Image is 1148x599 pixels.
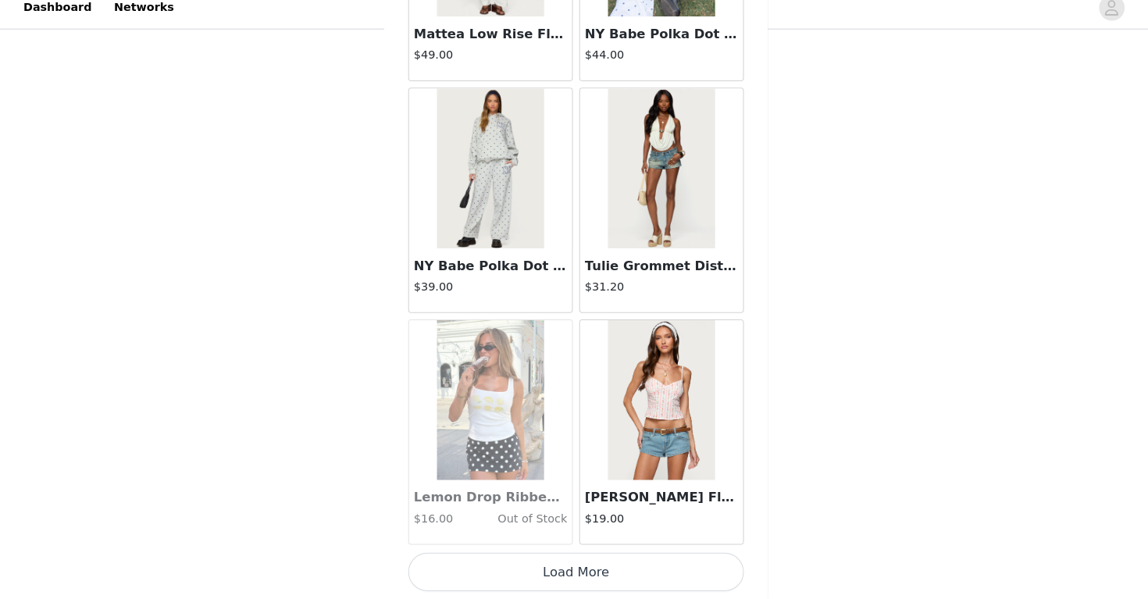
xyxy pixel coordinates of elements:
img: Raia Floral Striped Backless Top [605,326,709,483]
h4: $31.20 [583,286,733,302]
h4: Out of Stock [465,512,565,529]
h3: Lemon Drop Ribbed Tank Top [415,490,565,509]
div: avatar [1090,9,1105,34]
h3: Tulie Grommet Distressed Denim Shorts [583,264,733,283]
a: Dashboard [25,3,110,38]
h4: $16.00 [415,512,465,529]
h4: $39.00 [415,286,565,302]
h3: NY Babe Polka Dot Hoodie [583,37,733,56]
h3: Mattea Low Rise Flared Jeans [415,37,565,56]
h3: NY Babe Polka Dot Sweatpants [415,264,565,283]
img: Tulie Grommet Distressed Denim Shorts [605,100,709,256]
img: Lemon Drop Ribbed Tank Top [438,326,542,483]
img: NY Babe Polka Dot Sweatpants [438,100,542,256]
button: Load More [410,554,738,591]
h3: [PERSON_NAME] Floral Striped Backless Top [583,490,733,509]
h4: $19.00 [583,512,733,529]
h4: $44.00 [583,59,733,76]
h4: $49.00 [415,59,565,76]
a: Networks [113,3,191,38]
